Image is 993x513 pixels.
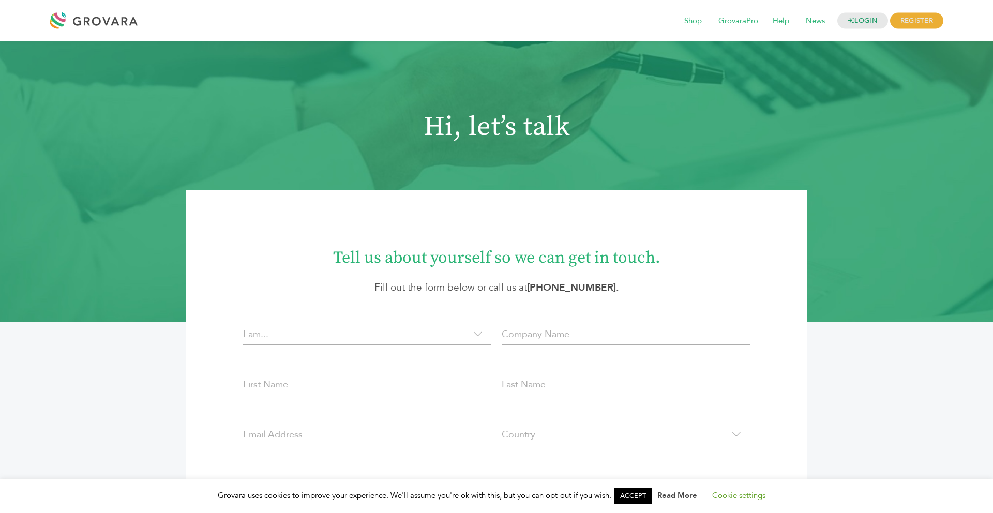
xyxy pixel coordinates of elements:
[217,280,776,295] p: Fill out the form below or call us at
[712,490,765,501] a: Cookie settings
[502,327,569,341] label: Company Name
[711,16,765,27] a: GrovaraPro
[527,281,619,294] strong: .
[614,488,652,504] a: ACCEPT
[711,11,765,31] span: GrovaraPro
[140,111,853,143] h1: Hi, let’s talk
[837,13,888,29] a: LOGIN
[243,478,307,492] label: Phone Number
[765,11,796,31] span: Help
[657,490,697,501] a: Read More
[243,378,288,391] label: First Name
[243,428,303,442] label: Email Address
[890,13,943,29] span: REGISTER
[502,378,546,391] label: Last Name
[799,11,832,31] span: News
[765,16,796,27] a: Help
[677,11,709,31] span: Shop
[527,281,616,294] a: [PHONE_NUMBER]
[218,490,776,501] span: Grovara uses cookies to improve your experience. We'll assume you're ok with this, but you can op...
[217,239,776,269] h1: Tell us about yourself so we can get in touch.
[799,16,832,27] a: News
[677,16,709,27] a: Shop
